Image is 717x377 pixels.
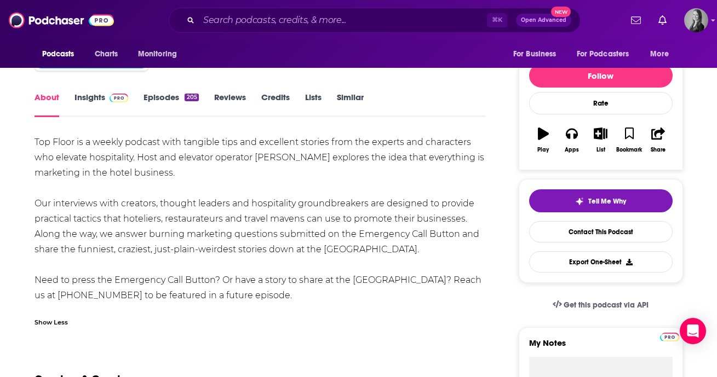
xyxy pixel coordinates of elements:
[110,94,129,102] img: Podchaser Pro
[529,221,673,242] a: Contact This Podcast
[651,147,666,153] div: Share
[529,92,673,114] div: Rate
[169,8,581,33] div: Search podcasts, credits, & more...
[337,92,364,117] a: Similar
[564,300,649,310] span: Get this podcast via API
[144,92,198,117] a: Episodes205
[654,11,671,30] a: Show notifications dropdown
[660,333,679,341] img: Podchaser Pro
[644,120,672,160] button: Share
[684,8,708,32] span: Logged in as katieTBG
[305,92,322,117] a: Lists
[537,147,549,153] div: Play
[551,7,571,17] span: New
[577,47,629,62] span: For Podcasters
[596,147,605,153] div: List
[529,189,673,212] button: tell me why sparkleTell Me Why
[185,94,198,101] div: 205
[616,147,642,153] div: Bookmark
[261,92,290,117] a: Credits
[643,44,682,65] button: open menu
[650,47,669,62] span: More
[130,44,191,65] button: open menu
[487,13,507,27] span: ⌘ K
[684,8,708,32] button: Show profile menu
[521,18,566,23] span: Open Advanced
[544,292,658,318] a: Get this podcast via API
[588,197,626,206] span: Tell Me Why
[516,14,571,27] button: Open AdvancedNew
[575,197,584,206] img: tell me why sparkle
[529,63,673,88] button: Follow
[529,251,673,272] button: Export One-Sheet
[529,120,558,160] button: Play
[570,44,645,65] button: open menu
[680,318,706,344] div: Open Intercom Messenger
[565,147,579,153] div: Apps
[558,120,586,160] button: Apps
[615,120,644,160] button: Bookmark
[9,10,114,31] img: Podchaser - Follow, Share and Rate Podcasts
[660,331,679,341] a: Pro website
[506,44,570,65] button: open menu
[74,92,129,117] a: InsightsPodchaser Pro
[627,11,645,30] a: Show notifications dropdown
[513,47,557,62] span: For Business
[138,47,177,62] span: Monitoring
[586,120,615,160] button: List
[214,92,246,117] a: Reviews
[42,47,74,62] span: Podcasts
[529,338,673,357] label: My Notes
[35,135,486,303] div: Top Floor is a weekly podcast with tangible tips and excellent stories from the experts and chara...
[88,44,125,65] a: Charts
[199,11,487,29] input: Search podcasts, credits, & more...
[95,47,118,62] span: Charts
[35,92,59,117] a: About
[684,8,708,32] img: User Profile
[35,44,89,65] button: open menu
